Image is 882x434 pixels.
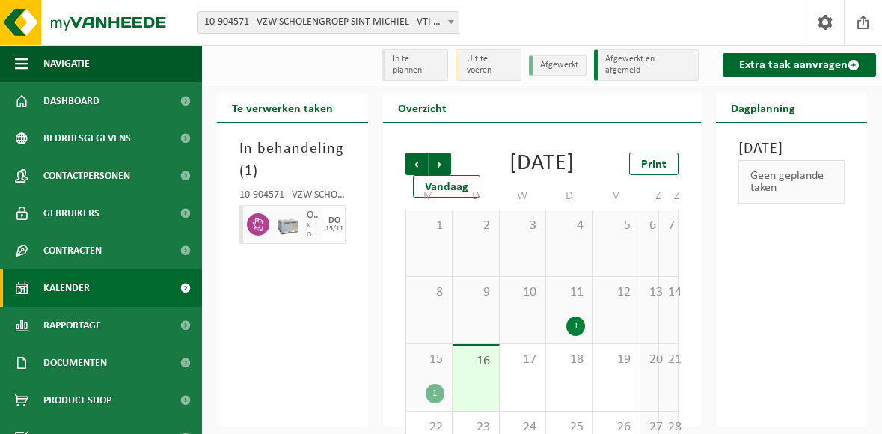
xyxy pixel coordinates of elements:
span: Print [641,159,667,171]
td: V [593,183,640,210]
span: Opruimafval, verontreinigd met olie [307,210,319,221]
span: 15 [414,352,444,368]
span: 13 [648,284,652,301]
span: 8 [414,284,444,301]
span: 11 [554,284,585,301]
td: W [500,183,547,210]
h3: In behandeling ( ) [239,138,346,183]
span: 7 [667,218,670,234]
h2: Overzicht [383,93,462,122]
h3: [DATE] [738,138,845,160]
span: 18 [554,352,585,368]
span: Product Shop [43,382,111,419]
span: Omwisseling op aanvraag (excl. voorrijkost) [307,230,319,239]
td: D [546,183,593,210]
span: 9 [460,284,491,301]
a: Extra taak aanvragen [723,53,876,77]
span: Vorige [405,153,428,175]
div: 10-904571 - VZW SCHOLENGROEP SINT-MICHIEL - VTI ARDOOIE - ARDOOIE [239,190,346,205]
li: Afgewerkt en afgemeld [594,49,699,81]
span: 16 [460,353,491,370]
span: 2 [460,218,491,234]
span: 5 [601,218,632,234]
td: Z [659,183,679,210]
div: Geen geplande taken [738,160,845,204]
span: Dashboard [43,82,99,120]
span: 12 [601,284,632,301]
li: Uit te voeren [456,49,522,81]
span: Contactpersonen [43,157,130,195]
div: 1 [426,384,444,403]
span: Volgende [429,153,451,175]
span: 3 [507,218,539,234]
span: 17 [507,352,539,368]
td: Z [640,183,660,210]
span: Navigatie [43,45,90,82]
div: DO [328,216,340,225]
div: Vandaag [413,175,480,198]
a: Print [629,153,679,175]
span: 1 [414,218,444,234]
img: PB-LB-0680-HPE-GY-11 [277,213,299,236]
span: Contracten [43,232,102,269]
td: D [453,183,500,210]
span: Rapportage [43,307,101,344]
span: 1 [245,164,253,179]
span: 20 [648,352,652,368]
span: Documenten [43,344,107,382]
li: In te plannen [382,49,448,81]
li: Afgewerkt [529,55,587,76]
span: Gebruikers [43,195,99,232]
span: 10-904571 - VZW SCHOLENGROEP SINT-MICHIEL - VTI ARDOOIE - ARDOOIE [198,12,459,33]
span: 19 [601,352,632,368]
span: 10 [507,284,539,301]
span: KGA Colli Frequentie [307,221,319,230]
h2: Dagplanning [716,93,810,122]
span: 14 [667,284,670,301]
td: M [405,183,453,210]
div: 1 [566,317,585,336]
div: [DATE] [509,153,575,175]
span: Kalender [43,269,90,307]
div: 13/11 [325,225,343,233]
span: 10-904571 - VZW SCHOLENGROEP SINT-MICHIEL - VTI ARDOOIE - ARDOOIE [197,11,459,34]
span: 4 [554,218,585,234]
h2: Te verwerken taken [217,93,348,122]
span: 6 [648,218,652,234]
span: 21 [667,352,670,368]
span: Bedrijfsgegevens [43,120,131,157]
